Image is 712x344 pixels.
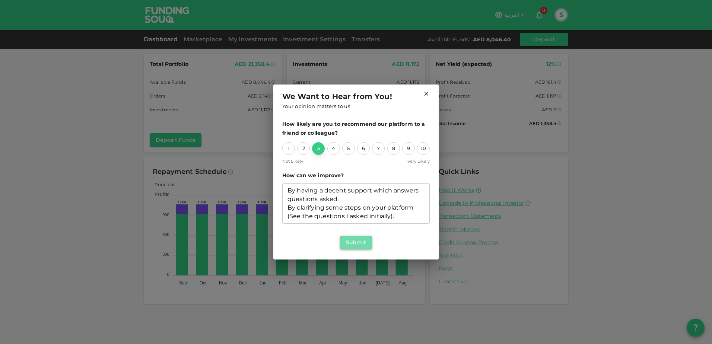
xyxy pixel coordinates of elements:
[282,102,350,111] span: Your opinion matters to us
[402,142,415,155] div: 9
[282,158,303,165] span: Not Likely
[282,90,392,102] span: We Want to Hear from You!
[387,142,400,155] div: 8
[282,120,430,138] span: How likely are you to recommend our platform to a friend or colleague?
[407,158,430,165] span: Very Likely
[282,171,430,180] span: How can we improve?
[372,142,385,155] div: 7
[282,183,430,224] div: suggestion
[297,142,310,155] div: 2
[342,142,355,155] div: 5
[327,142,340,155] div: 4
[357,142,370,155] div: 6
[287,186,425,220] textarea: suggestion
[282,142,295,155] div: 1
[312,142,325,155] div: 3
[417,142,430,155] div: 10
[340,236,372,249] button: Submit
